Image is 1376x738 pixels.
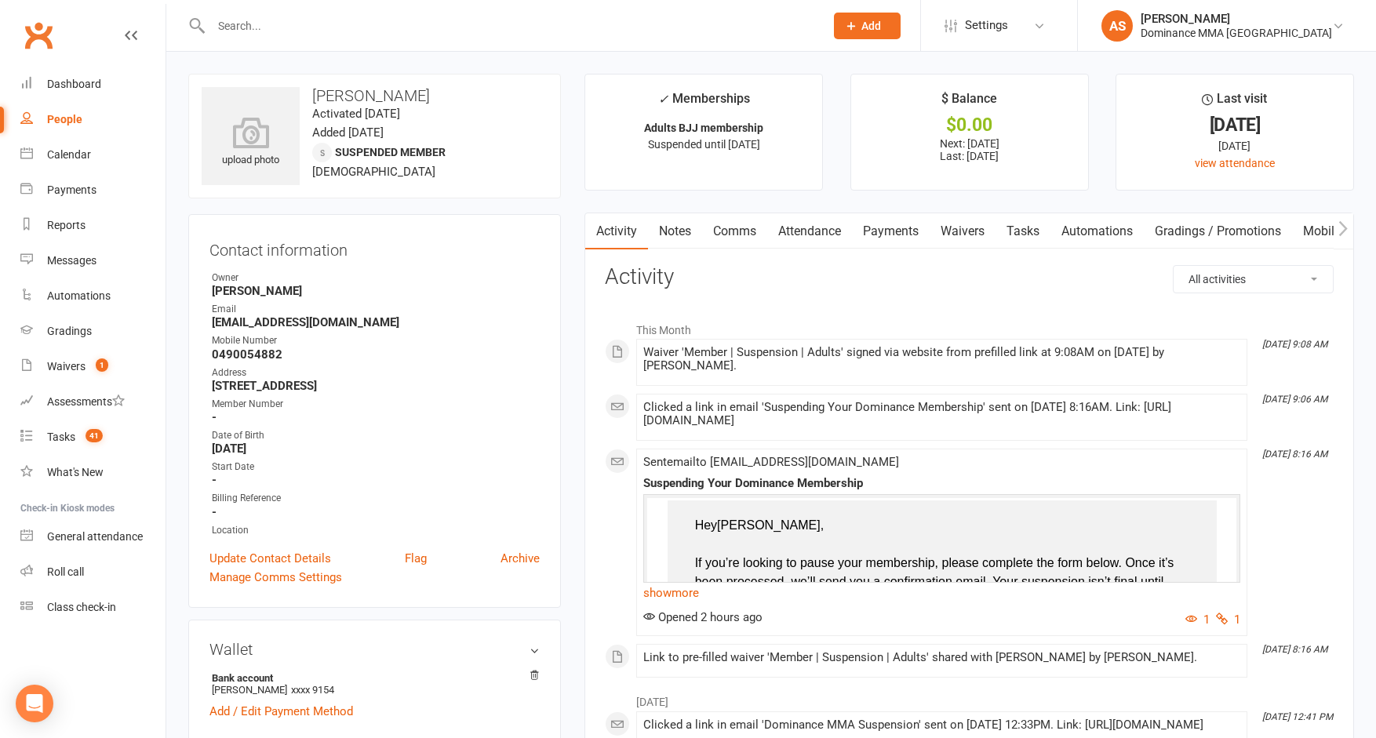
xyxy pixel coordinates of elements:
a: Flag [405,549,427,568]
div: Messages [47,254,96,267]
a: Activity [585,213,648,249]
button: Add [834,13,901,39]
div: Owner [212,271,540,285]
span: , [821,518,824,532]
strong: 0490054882 [212,347,540,362]
div: Start Date [212,460,540,474]
a: Clubworx [19,16,58,55]
a: Add / Edit Payment Method [209,702,353,721]
div: Reports [47,219,86,231]
li: [PERSON_NAME] [209,670,540,698]
div: Clicked a link in email 'Suspending Your Dominance Membership' sent on [DATE] 8:16AM. Link: [URL]... [643,401,1240,427]
i: [DATE] 12:41 PM [1262,711,1333,722]
span: Suspended until [DATE] [648,138,760,151]
div: Dominance MMA [GEOGRAPHIC_DATA] [1141,26,1332,40]
h3: Activity [605,265,1334,289]
h3: Wallet [209,641,540,658]
h3: Contact information [209,235,540,259]
button: 1 [1185,610,1210,629]
i: [DATE] 8:16 AM [1262,449,1327,460]
a: Dashboard [20,67,166,102]
div: AS [1101,10,1133,42]
time: Activated [DATE] [312,107,400,121]
a: Attendance [767,213,852,249]
a: What's New [20,455,166,490]
div: Calendar [47,148,91,161]
div: Link to pre-filled waiver 'Member | Suspension | Adults' shared with [PERSON_NAME] by [PERSON_NAME]. [643,651,1240,664]
div: Address [212,365,540,380]
a: Gradings [20,314,166,349]
span: Opened 2 hours ago [643,610,763,624]
div: Payments [47,184,96,196]
a: People [20,102,166,137]
div: Open Intercom Messenger [16,685,53,722]
strong: [EMAIL_ADDRESS][DOMAIN_NAME] [212,315,540,329]
p: Next: [DATE] Last: [DATE] [865,137,1074,162]
time: Added [DATE] [312,125,384,140]
div: $0.00 [865,117,1074,133]
span: [DEMOGRAPHIC_DATA] [312,165,435,179]
strong: - [212,473,540,487]
div: $ Balance [941,89,997,117]
div: upload photo [202,117,300,169]
i: [DATE] 8:16 AM [1262,644,1327,655]
div: Waiver 'Member | Suspension | Adults' signed via website from prefilled link at 9:08AM on [DATE] ... [643,346,1240,373]
div: Dashboard [47,78,101,90]
span: [PERSON_NAME] [717,518,821,532]
span: 41 [86,429,103,442]
div: Gradings [47,325,92,337]
div: Tasks [47,431,75,443]
div: Location [212,523,540,538]
a: Tasks 41 [20,420,166,455]
span: 1 [96,358,108,372]
div: What's New [47,466,104,478]
div: General attendance [47,530,143,543]
strong: - [212,410,540,424]
a: Gradings / Promotions [1144,213,1292,249]
a: Waivers 1 [20,349,166,384]
a: view attendance [1195,157,1275,169]
a: Roll call [20,554,166,590]
span: Settings [965,8,1008,43]
a: Calendar [20,137,166,173]
div: [PERSON_NAME] [1141,12,1332,26]
a: Manage Comms Settings [209,568,342,587]
strong: [PERSON_NAME] [212,284,540,298]
a: Payments [20,173,166,208]
span: xxxx 9154 [291,684,334,696]
li: [DATE] [605,685,1334,711]
strong: [DATE] [212,442,540,456]
span: Hey [695,518,717,532]
strong: Adults BJJ membership [644,122,763,134]
div: Member Number [212,397,540,412]
div: Suspending Your Dominance Membership [643,477,1240,490]
a: Tasks [996,213,1050,249]
span: If you’re looking to pause your membership, please complete the form below. Once it’s been proces... [695,556,1174,607]
div: Mobile Number [212,333,540,348]
span: Add [861,20,881,32]
div: Last visit [1202,89,1267,117]
a: Payments [852,213,930,249]
div: Memberships [658,89,750,118]
div: [DATE] [1130,117,1339,133]
li: This Month [605,314,1334,339]
strong: [STREET_ADDRESS] [212,379,540,393]
button: 1 [1216,610,1240,629]
a: General attendance kiosk mode [20,519,166,554]
i: ✓ [658,92,668,107]
div: Automations [47,289,111,302]
div: Clicked a link in email 'Dominance MMA Suspension' sent on [DATE] 12:33PM. Link: [URL][DOMAIN_NAME] [643,718,1240,732]
div: Assessments [47,395,125,408]
a: Class kiosk mode [20,590,166,625]
div: Billing Reference [212,491,540,506]
a: Automations [20,278,166,314]
div: [DATE] [1130,137,1339,155]
i: [DATE] 9:08 AM [1262,339,1327,350]
a: Messages [20,243,166,278]
a: Archive [501,549,540,568]
i: [DATE] 9:06 AM [1262,394,1327,405]
div: Email [212,302,540,317]
a: Assessments [20,384,166,420]
a: Waivers [930,213,996,249]
h3: [PERSON_NAME] [202,87,548,104]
